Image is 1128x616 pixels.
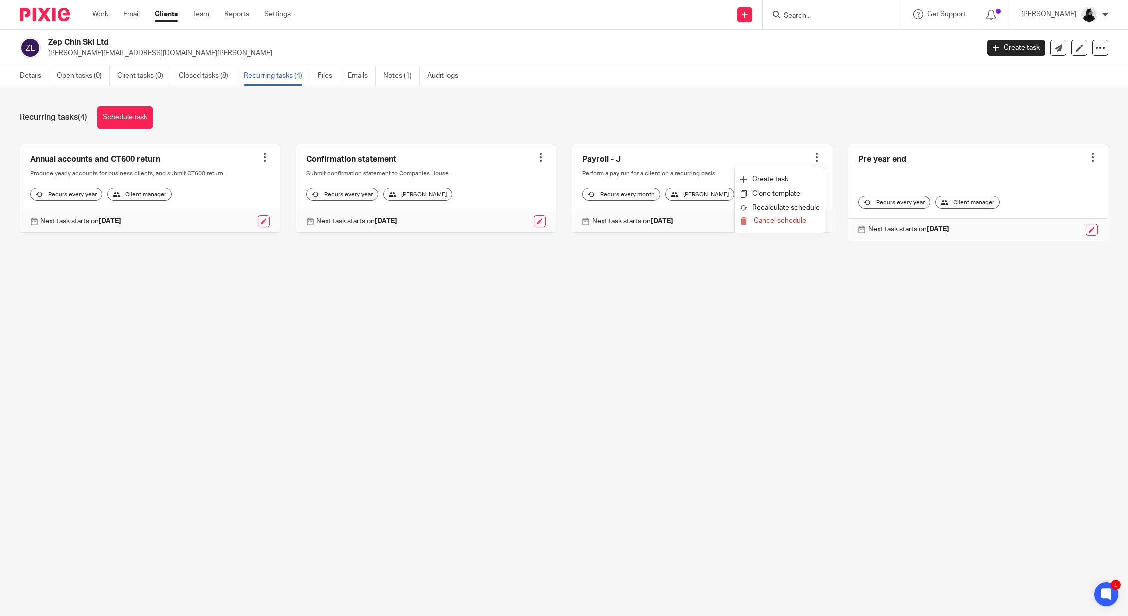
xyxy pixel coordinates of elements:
a: Emails [348,66,376,86]
a: Team [193,9,209,19]
a: Open tasks (0) [57,66,110,86]
a: Work [92,9,108,19]
div: 1 [1111,580,1121,590]
a: Recurring tasks (4) [244,66,310,86]
p: Next task starts on [592,216,673,226]
p: [PERSON_NAME] [1021,9,1076,19]
a: Settings [264,9,291,19]
div: Recurs every year [306,188,378,201]
a: Closed tasks (8) [179,66,236,86]
span: (4) [78,113,87,121]
strong: [DATE] [927,226,949,233]
button: Recalculate schedule [740,202,820,215]
a: Client tasks (0) [117,66,171,86]
div: Recurs every year [858,196,930,209]
p: Next task starts on [40,216,121,226]
strong: [DATE] [375,218,397,225]
span: Get Support [927,11,966,18]
a: Notes (1) [383,66,420,86]
a: Create task [740,172,820,187]
input: Search [783,12,873,21]
a: Schedule task [97,106,153,129]
a: Details [20,66,49,86]
img: PHOTO-2023-03-20-11-06-28%203.jpg [1081,7,1097,23]
h2: Zep Chin Ski Ltd [48,37,787,48]
h1: Recurring tasks [20,112,87,123]
a: Files [318,66,340,86]
div: [PERSON_NAME] [383,188,452,201]
strong: [DATE] [651,218,673,225]
p: [PERSON_NAME][EMAIL_ADDRESS][DOMAIN_NAME][PERSON_NAME] [48,48,972,58]
div: [PERSON_NAME] [665,188,734,201]
div: Client manager [107,188,172,201]
button: Cancel schedule [740,215,820,228]
img: Pixie [20,8,70,21]
strong: [DATE] [99,218,121,225]
img: svg%3E [20,37,41,58]
a: Audit logs [427,66,466,86]
a: Clone template [740,187,820,201]
span: Cancel schedule [754,217,806,224]
a: Reports [224,9,249,19]
div: Recurs every year [30,188,102,201]
div: Recurs every month [582,188,660,201]
a: Clients [155,9,178,19]
a: Create task [987,40,1045,56]
p: Next task starts on [316,216,397,226]
p: Next task starts on [868,224,949,234]
a: Email [123,9,140,19]
div: Client manager [935,196,1000,209]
